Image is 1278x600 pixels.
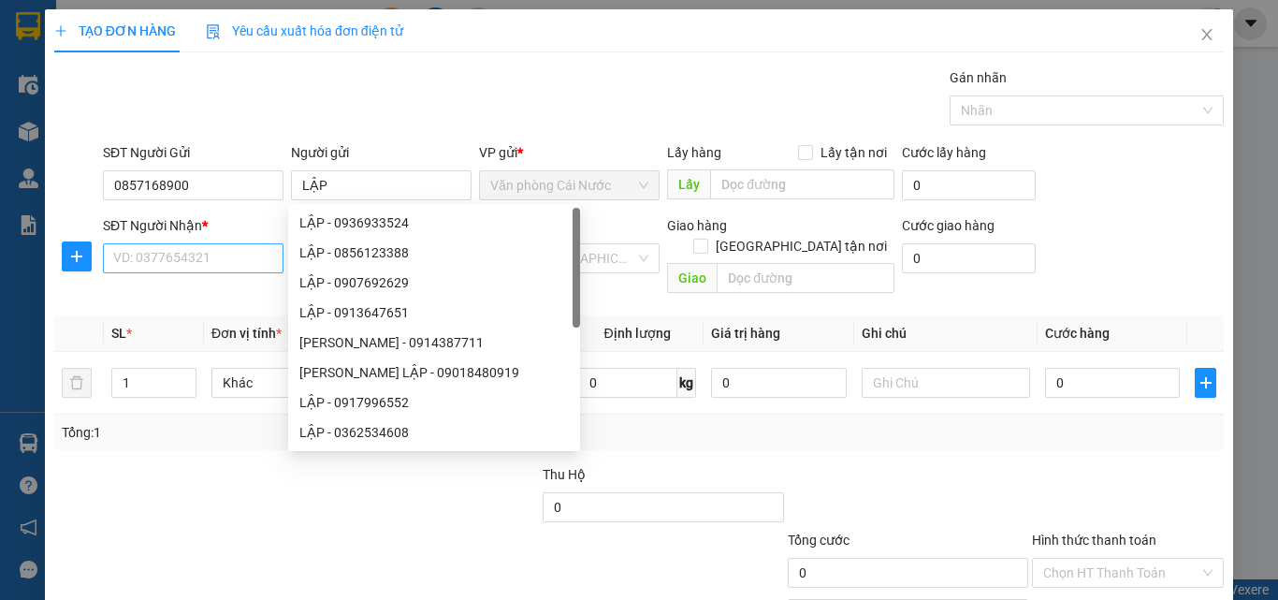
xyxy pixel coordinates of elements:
button: delete [62,368,92,398]
div: Người gửi [291,142,472,163]
button: plus [1195,368,1216,398]
div: [PERSON_NAME] - 0914387711 [299,332,569,353]
div: LẬP - 0907692629 [288,268,580,298]
div: LẬP - 0913647651 [299,302,569,323]
input: 0 [711,368,846,398]
div: HỒ VĂN LẬP - 0914387711 [288,328,580,358]
div: VP gửi [479,142,660,163]
span: Cước hàng [1045,326,1110,341]
div: LẬP - 0936933524 [299,212,569,233]
span: Lấy [667,169,710,199]
label: Gán nhãn [950,70,1007,85]
label: Cước giao hàng [902,218,995,233]
span: Giao hàng [667,218,727,233]
div: SĐT Người Nhận [103,215,283,236]
span: Văn phòng Cái Nước [490,171,648,199]
div: LẬP - 0362534608 [299,422,569,443]
div: LẬP - 0856123388 [299,242,569,263]
span: plus [1196,375,1215,390]
span: Tổng cước [788,533,850,548]
label: Hình thức thanh toán [1032,533,1156,548]
div: LẬP - 0917996552 [288,388,580,417]
div: LẬP - 0913647651 [288,298,580,328]
img: icon [206,24,221,39]
div: Tổng: 1 [62,422,495,443]
span: Giao [667,263,717,293]
th: Ghi chú [854,315,1038,352]
button: Close [1181,9,1233,62]
input: Dọc đường [717,263,894,293]
span: [GEOGRAPHIC_DATA] tận nơi [708,236,894,256]
span: Lấy tận nơi [813,142,894,163]
div: LẬP - 0362534608 [288,417,580,447]
div: SĐT Người Gửi [103,142,283,163]
input: Cước lấy hàng [902,170,1036,200]
input: Dọc đường [710,169,894,199]
span: Thu Hộ [543,467,586,482]
span: close [1199,27,1214,42]
span: plus [63,249,91,264]
span: Khác [223,369,369,397]
span: Định lượng [603,326,670,341]
span: Yêu cầu xuất hóa đơn điện tử [206,23,403,38]
label: Cước lấy hàng [902,145,986,160]
div: LẬP - 0856123388 [288,238,580,268]
span: TẠO ĐƠN HÀNG [54,23,176,38]
div: LẬP - 0907692629 [299,272,569,293]
div: NGUYỄN TRUNG LẬP - 09018480919 [288,358,580,388]
span: plus [54,24,67,37]
input: Ghi Chú [862,368,1030,398]
span: SL [111,326,126,341]
input: Cước giao hàng [902,243,1036,273]
span: Đơn vị tính [211,326,282,341]
div: [PERSON_NAME] LẬP - 09018480919 [299,362,569,383]
span: Giá trị hàng [711,326,780,341]
span: Lấy hàng [667,145,721,160]
div: LẬP - 0936933524 [288,208,580,238]
button: plus [62,241,92,271]
div: LẬP - 0917996552 [299,392,569,413]
span: kg [677,368,696,398]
